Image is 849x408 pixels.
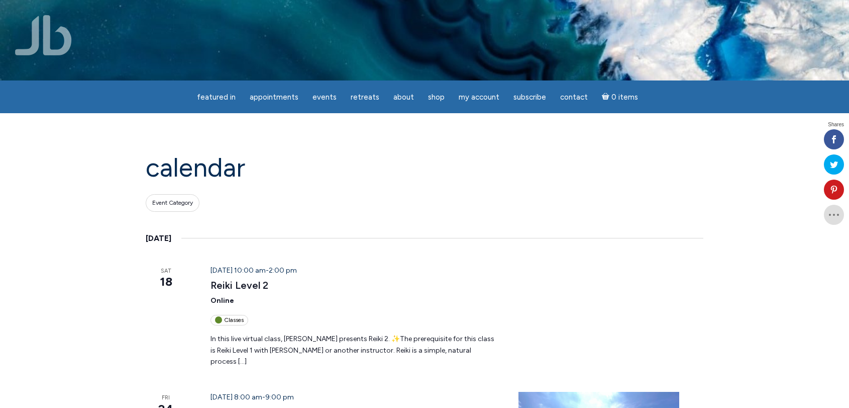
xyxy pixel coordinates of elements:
span: About [393,93,414,102]
a: Appointments [244,88,304,107]
span: 2:00 pm [269,266,297,275]
time: [DATE] [146,232,171,245]
span: Subscribe [513,93,546,102]
time: - [210,393,294,401]
a: featured in [191,88,242,107]
span: Sat [146,267,186,276]
span: My Account [459,93,499,102]
div: Classes [210,315,248,325]
a: Subscribe [507,88,552,107]
span: Events [312,93,337,102]
h1: Calendar [146,153,703,182]
span: Appointments [250,93,298,102]
span: Shop [428,93,445,102]
a: Contact [554,88,594,107]
span: [DATE] 8:00 am [210,393,262,401]
a: Retreats [345,88,385,107]
span: Retreats [351,93,379,102]
span: 0 items [611,94,638,101]
span: Shares [828,122,844,127]
a: Cart0 items [596,87,644,107]
span: Contact [560,93,588,102]
a: My Account [453,88,505,107]
button: Event Category [146,194,199,212]
a: Events [306,88,343,107]
i: Cart [602,93,611,102]
img: Jamie Butler. The Everyday Medium [15,15,72,55]
a: About [387,88,420,107]
time: - [210,266,297,275]
span: 18 [146,273,186,290]
a: Reiki Level 2 [210,279,268,292]
a: Shop [422,88,451,107]
span: Event Category [152,199,193,207]
span: 9:00 pm [265,393,294,401]
span: Online [210,296,234,305]
p: In this live virtual class, [PERSON_NAME] presents Reiki 2. ✨The prerequisite for this class is R... [210,334,494,368]
span: featured in [197,93,236,102]
span: [DATE] 10:00 am [210,266,266,275]
span: Fri [146,394,186,402]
